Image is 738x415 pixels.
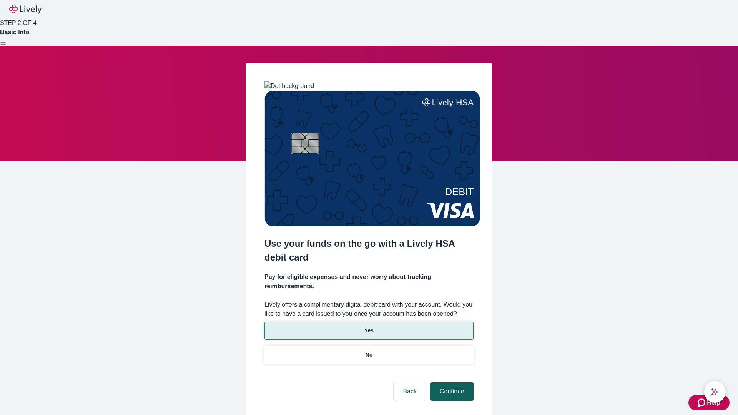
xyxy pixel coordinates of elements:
img: Dot background [264,81,314,91]
p: Yes [364,327,374,335]
h4: Pay for eligible expenses and never worry about tracking reimbursements. [264,272,474,291]
svg: Lively AI Assistant [711,388,719,396]
img: Lively [9,5,42,14]
p: No [366,351,373,359]
span: Help [707,398,720,407]
button: Back [394,382,426,401]
button: Yes [264,322,474,340]
h2: Use your funds on the go with a Lively HSA debit card [264,237,474,264]
button: Continue [430,382,474,401]
button: chat [704,381,726,403]
label: Lively offers a complimentary digital debit card with your account. Would you like to have a card... [264,300,474,319]
button: No [264,346,474,364]
svg: Zendesk support icon [698,398,707,407]
img: Debit card [264,91,480,226]
button: Zendesk support iconHelp [688,395,730,410]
